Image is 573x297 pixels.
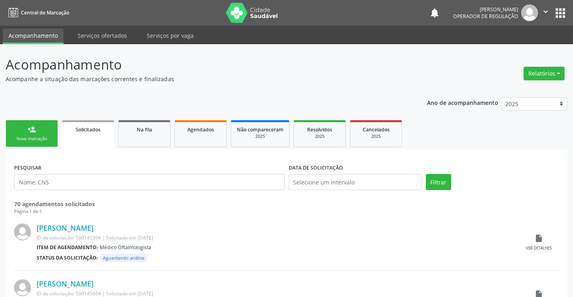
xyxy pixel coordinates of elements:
strong: 70 agendamentos solicitados [14,200,95,208]
span: Agendados [187,126,214,133]
span: Aguardando análise [100,254,148,262]
span: Central de Marcação [21,9,69,16]
i:  [541,7,550,16]
button: apps [553,6,567,20]
div: Página 1 de 5 [14,208,559,215]
input: Selecione um intervalo [289,174,422,190]
b: Status da solicitação: [37,254,98,261]
span: Não compareceram [237,126,283,133]
i: insert_drive_file [534,234,543,243]
label: DATA DE SOLICITAÇÃO [289,162,343,174]
span: Operador de regulação [453,13,518,20]
div: Ver detalhes [526,246,552,251]
a: Central de Marcação [6,6,69,19]
b: Item de agendamento: [37,244,98,251]
div: 2025 [356,133,396,139]
div: person_add [27,125,36,134]
div: 2025 [300,133,340,139]
button:  [538,4,553,21]
span: ID da solicitação: S00145664 | [37,290,105,297]
span: Solicitado em [DATE] [106,290,153,297]
a: Serviços ofertados [72,29,133,43]
a: [PERSON_NAME] [37,279,94,288]
span: Resolvidos [307,126,332,133]
span: Na fila [137,126,152,133]
a: [PERSON_NAME] [37,223,94,232]
button: notifications [429,7,440,18]
img: img [14,279,31,296]
div: 2025 [237,133,283,139]
span: Médico Oftalmologista [100,244,151,251]
button: Relatórios [524,67,565,80]
input: Nome, CNS [14,174,285,190]
a: Acompanhamento [3,29,64,44]
label: PESQUISAR [14,162,41,174]
button: Filtrar [426,174,451,190]
div: [PERSON_NAME] [453,6,518,13]
div: Nova marcação [12,136,52,142]
p: Acompanhe a situação das marcações correntes e finalizadas [6,75,399,83]
span: Cancelados [363,126,390,133]
span: Solicitados [76,126,101,133]
p: Acompanhamento [6,55,399,75]
a: Serviços por vaga [141,29,199,43]
span: Solicitado em [DATE] [106,234,153,241]
p: Ano de acompanhamento [427,97,498,107]
img: img [521,4,538,21]
span: ID da solicitação: S00145394 | [37,234,105,241]
img: img [14,223,31,240]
